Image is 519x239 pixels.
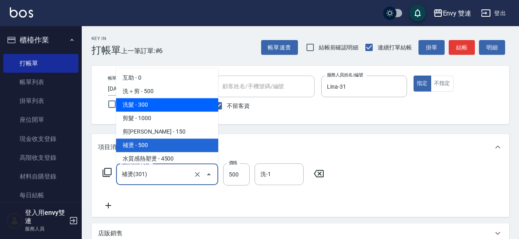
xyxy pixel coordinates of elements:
[3,73,78,92] a: 帳單列表
[3,148,78,167] a: 高階收支登錄
[192,169,203,180] button: Clear
[10,7,33,18] img: Logo
[443,8,472,18] div: Envy 雙連
[7,212,23,229] img: Person
[378,43,412,52] span: 連續打單結帳
[202,168,215,181] button: Close
[98,229,123,238] p: 店販銷售
[92,134,509,160] div: 項目消費
[327,72,363,78] label: 服務人員姓名/編號
[227,102,250,110] span: 不留客資
[478,6,509,21] button: 登出
[108,82,176,96] input: YYYY/MM/DD hh:mm
[116,98,218,112] span: 洗髮 - 300
[409,5,426,21] button: save
[414,76,431,92] button: 指定
[116,138,218,152] span: 補燙 - 500
[3,167,78,186] a: 材料自購登錄
[3,110,78,129] a: 座位開單
[449,40,475,55] button: 結帳
[116,152,218,165] span: 水質感熱塑燙 - 4500
[3,54,78,73] a: 打帳單
[116,85,218,98] span: 洗＋剪 - 500
[418,40,445,55] button: 掛單
[116,71,218,85] span: 互助 - 0
[121,46,163,56] span: 上一筆訂單:#6
[3,130,78,148] a: 現金收支登錄
[261,40,298,55] button: 帳單速查
[431,76,454,92] button: 不指定
[116,125,218,138] span: 剪[PERSON_NAME] - 150
[479,40,505,55] button: 明細
[116,112,218,125] span: 剪髮 - 1000
[98,143,123,152] p: 項目消費
[108,75,125,81] label: 帳單日期
[3,92,78,110] a: 掛單列表
[3,29,78,51] button: 櫃檯作業
[25,225,67,232] p: 服務人員
[25,209,67,225] h5: 登入用envy雙連
[92,45,121,56] h3: 打帳單
[3,186,78,205] a: 每日結帳
[92,36,121,41] h2: Key In
[319,43,359,52] span: 結帳前確認明細
[430,5,475,22] button: Envy 雙連
[229,160,237,166] label: 價格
